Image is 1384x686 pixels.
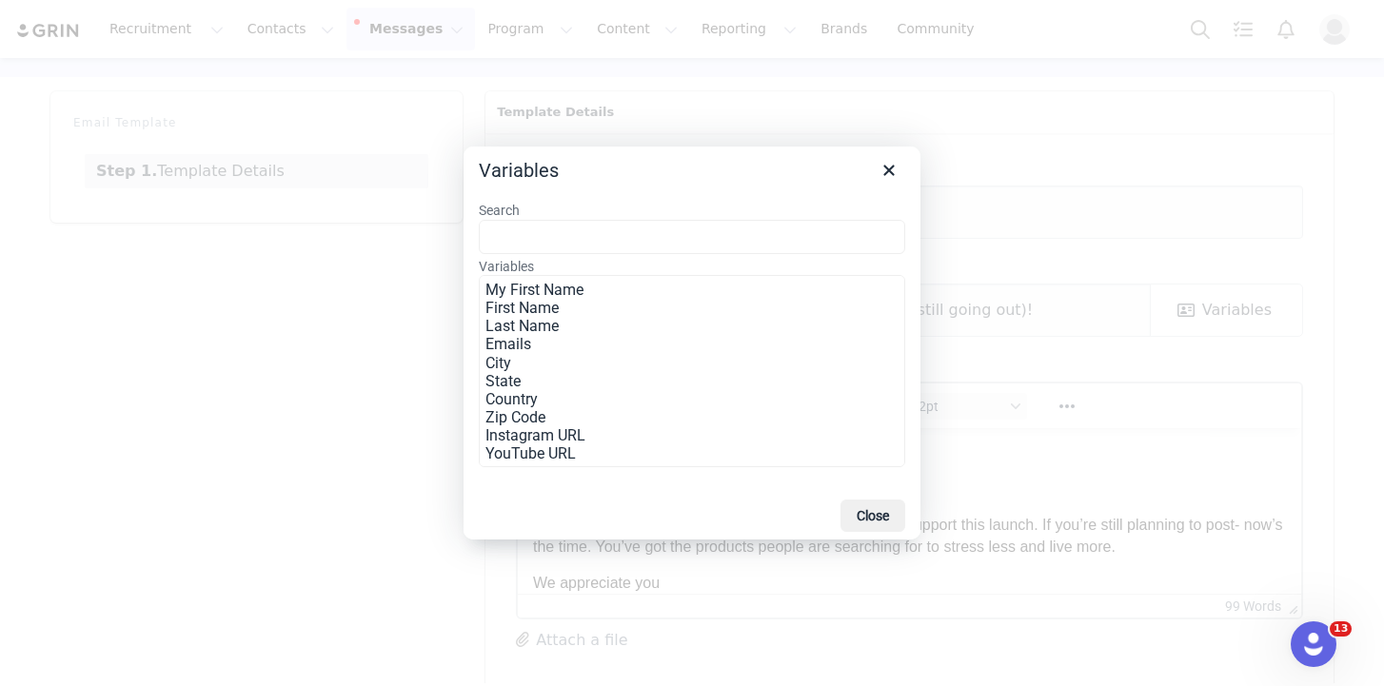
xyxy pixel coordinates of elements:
[873,154,905,186] button: Close
[479,258,905,275] label: Variables
[121,52,299,69] strong: [DATE], [DATE] midnight
[53,29,768,50] li: Raspberry Serenity is sold out
[485,408,900,426] option: Zip Code
[485,372,900,390] option: State
[1330,621,1352,637] span: 13
[15,87,768,129] p: We’re so grateful for everything you’ve already done to support this launch. If you’re still plan...
[479,202,905,219] label: Search
[485,426,900,444] option: Instagram URL
[53,50,768,71] li: Sale ends mountain time
[1291,621,1336,667] iframe: Intercom live chat
[485,444,900,462] option: YouTube URL
[485,463,900,481] option: Twitter URL
[485,317,900,335] option: Last Name
[485,354,900,372] option: City
[840,500,905,532] button: Close
[485,390,900,408] option: Country
[485,335,900,353] option: Emails
[479,158,559,183] div: Variables
[485,281,900,299] option: My First Name
[15,145,768,166] p: We appreciate you
[485,299,900,317] option: First Name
